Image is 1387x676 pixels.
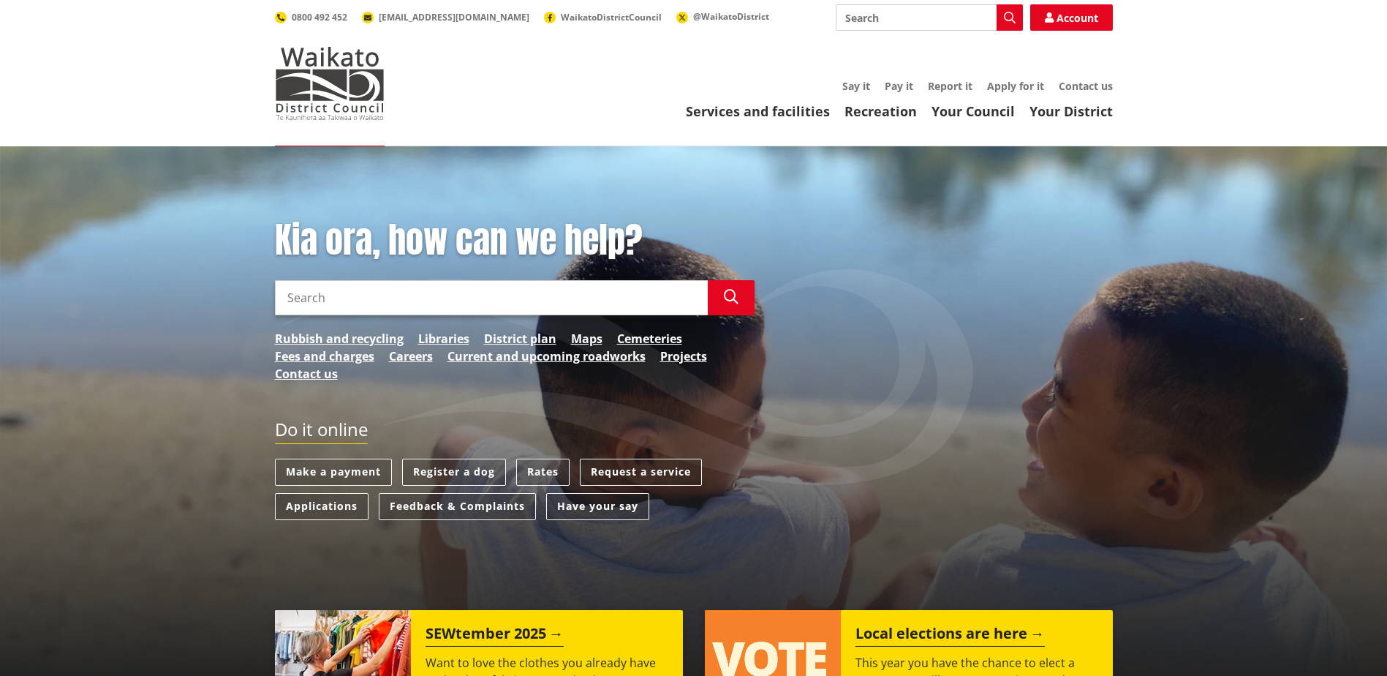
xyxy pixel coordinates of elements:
[928,79,972,93] a: Report it
[987,79,1044,93] a: Apply for it
[275,11,347,23] a: 0800 492 452
[855,625,1045,647] h2: Local elections are here
[836,4,1023,31] input: Search input
[426,625,564,647] h2: SEWtember 2025
[275,348,374,365] a: Fees and charges
[660,348,707,365] a: Projects
[484,330,556,348] a: District plan
[362,11,529,23] a: [EMAIL_ADDRESS][DOMAIN_NAME]
[447,348,646,365] a: Current and upcoming roadworks
[516,459,570,486] a: Rates
[931,102,1015,120] a: Your Council
[379,493,536,520] a: Feedback & Complaints
[275,493,369,520] a: Applications
[275,459,392,486] a: Make a payment
[389,348,433,365] a: Careers
[561,11,662,23] span: WaikatoDistrictCouncil
[842,79,870,93] a: Say it
[275,280,708,315] input: Search input
[379,11,529,23] span: [EMAIL_ADDRESS][DOMAIN_NAME]
[844,102,917,120] a: Recreation
[693,10,769,23] span: @WaikatoDistrict
[1059,79,1113,93] a: Contact us
[1029,102,1113,120] a: Your District
[1030,4,1113,31] a: Account
[275,219,755,262] h1: Kia ora, how can we help?
[885,79,913,93] a: Pay it
[686,102,830,120] a: Services and facilities
[275,47,385,120] img: Waikato District Council - Te Kaunihera aa Takiwaa o Waikato
[275,419,368,445] h2: Do it online
[676,10,769,23] a: @WaikatoDistrict
[292,11,347,23] span: 0800 492 452
[418,330,469,348] a: Libraries
[275,330,404,348] a: Rubbish and recycling
[402,459,506,486] a: Register a dog
[571,330,602,348] a: Maps
[275,365,338,383] a: Contact us
[544,11,662,23] a: WaikatoDistrictCouncil
[580,459,702,486] a: Request a service
[546,493,649,520] a: Have your say
[617,330,682,348] a: Cemeteries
